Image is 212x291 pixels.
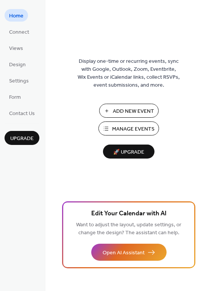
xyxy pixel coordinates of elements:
[10,135,34,143] span: Upgrade
[5,74,33,87] a: Settings
[98,121,159,135] button: Manage Events
[9,12,23,20] span: Home
[5,42,28,54] a: Views
[113,107,154,115] span: Add New Event
[9,93,21,101] span: Form
[108,147,150,157] span: 🚀 Upgrade
[99,104,159,118] button: Add New Event
[103,249,145,257] span: Open AI Assistant
[5,25,34,38] a: Connect
[5,58,30,70] a: Design
[5,90,25,103] a: Form
[112,125,154,133] span: Manage Events
[76,220,181,238] span: Want to adjust the layout, update settings, or change the design? The assistant can help.
[9,28,29,36] span: Connect
[5,131,39,145] button: Upgrade
[9,77,29,85] span: Settings
[5,107,39,119] a: Contact Us
[91,244,167,261] button: Open AI Assistant
[78,58,180,89] span: Display one-time or recurring events, sync with Google, Outlook, Zoom, Eventbrite, Wix Events or ...
[91,209,167,219] span: Edit Your Calendar with AI
[9,45,23,53] span: Views
[103,145,154,159] button: 🚀 Upgrade
[9,61,26,69] span: Design
[9,110,35,118] span: Contact Us
[5,9,28,22] a: Home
